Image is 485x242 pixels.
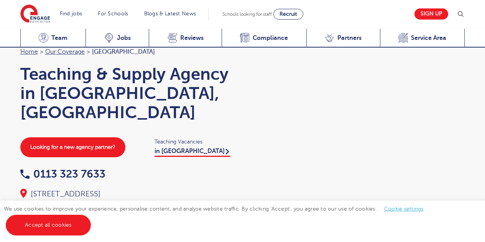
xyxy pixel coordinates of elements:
[222,12,272,17] span: Schools looking for staff
[180,34,204,42] span: Reviews
[380,29,465,48] a: Service Area
[40,48,43,55] span: >
[384,206,424,212] a: Cookie settings
[51,34,67,42] span: Team
[20,29,86,48] a: Team
[98,11,128,16] a: For Schools
[20,5,50,24] img: Engage Education
[337,34,362,42] span: Partners
[20,48,38,55] a: Home
[253,34,288,42] span: Compliance
[45,48,85,55] a: Our coverage
[20,189,235,199] div: [STREET_ADDRESS]
[273,9,303,20] a: Recruit
[60,11,82,16] a: Find jobs
[279,11,297,17] span: Recruit
[85,29,149,48] a: Jobs
[149,29,222,48] a: Reviews
[117,34,131,42] span: Jobs
[155,137,235,146] span: Teaching Vacancies
[411,34,446,42] span: Service Area
[87,48,90,55] span: >
[414,8,448,20] a: Sign up
[144,11,196,16] a: Blogs & Latest News
[20,64,235,122] h1: Teaching & Supply Agency in [GEOGRAPHIC_DATA], [GEOGRAPHIC_DATA]
[6,215,91,235] a: Accept all cookies
[20,137,125,157] a: Looking for a new agency partner?
[222,29,306,48] a: Compliance
[20,168,105,180] a: 0113 323 7633
[306,29,380,48] a: Partners
[20,47,235,57] nav: breadcrumb
[4,206,431,228] span: We use cookies to improve your experience, personalise content, and analyse website traffic. By c...
[92,48,155,55] span: [GEOGRAPHIC_DATA]
[155,148,230,157] a: in [GEOGRAPHIC_DATA]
